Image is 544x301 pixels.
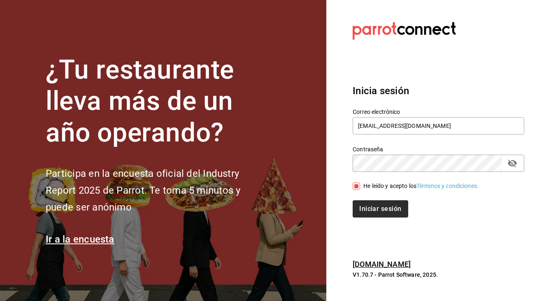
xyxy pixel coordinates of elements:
[353,83,524,98] h3: Inicia sesión
[46,54,268,149] h1: ¿Tu restaurante lleva más de un año operando?
[353,260,411,269] a: [DOMAIN_NAME]
[353,200,408,218] button: Iniciar sesión
[353,109,524,114] label: Correo electrónico
[46,165,268,215] h2: Participa en la encuesta oficial del Industry Report 2025 de Parrot. Te toma 5 minutos y puede se...
[363,182,479,190] div: He leído y acepto los
[353,271,524,279] p: V1.70.7 - Parrot Software, 2025.
[353,117,524,134] input: Ingresa tu correo electrónico
[505,156,519,170] button: passwordField
[353,146,524,152] label: Contraseña
[416,183,479,189] a: Términos y condiciones.
[46,234,114,245] a: Ir a la encuesta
